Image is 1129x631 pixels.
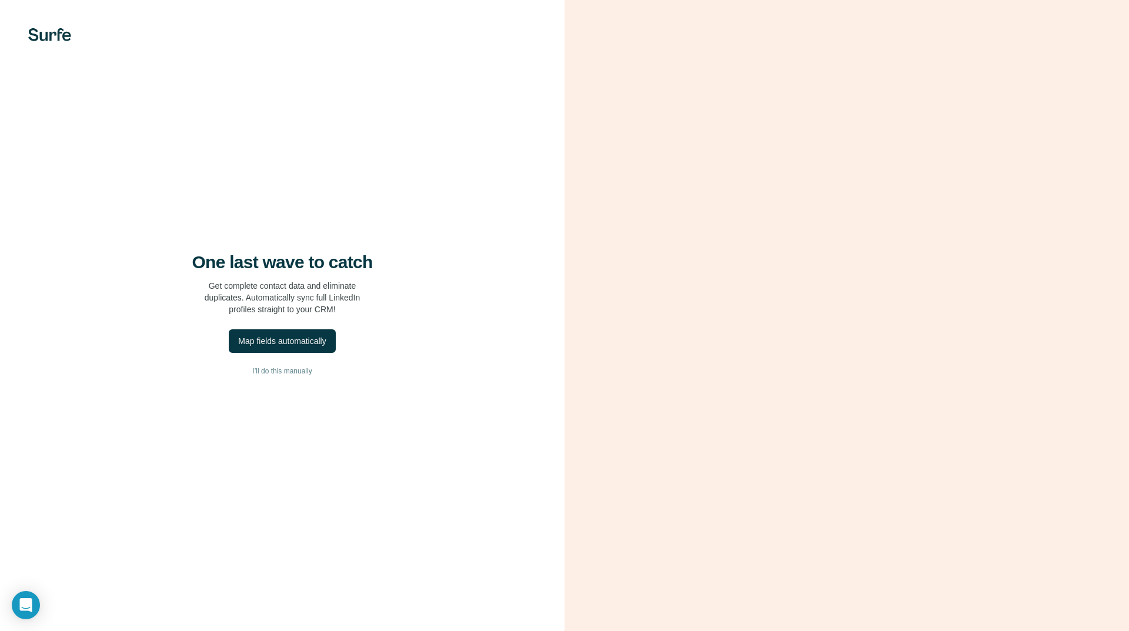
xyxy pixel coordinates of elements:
[205,280,360,315] p: Get complete contact data and eliminate duplicates. Automatically sync full LinkedIn profiles str...
[24,362,541,380] button: I’ll do this manually
[12,591,40,619] div: Open Intercom Messenger
[238,335,326,347] div: Map fields automatically
[28,28,71,41] img: Surfe's logo
[252,366,312,376] span: I’ll do this manually
[192,252,373,273] h4: One last wave to catch
[229,329,335,353] button: Map fields automatically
